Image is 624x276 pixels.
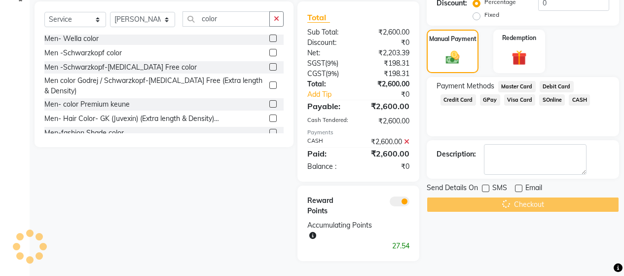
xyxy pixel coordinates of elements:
[327,59,336,67] span: 9%
[307,69,326,78] span: CGST
[44,128,124,138] div: Men-fashion Shade color
[498,81,536,92] span: Master Card
[358,100,417,112] div: ₹2,600.00
[307,12,330,23] span: Total
[437,149,476,159] div: Description:
[44,99,130,110] div: Men- color Premium keune
[300,58,359,69] div: ( )
[358,69,417,79] div: ₹198.31
[300,89,368,100] a: Add Tip
[440,94,476,106] span: Credit Card
[300,161,359,172] div: Balance :
[441,49,464,65] img: _cash.svg
[427,183,478,195] span: Send Details On
[507,48,531,67] img: _gift.svg
[300,241,417,251] div: 27.54
[502,34,536,42] label: Redemption
[300,69,359,79] div: ( )
[358,161,417,172] div: ₹0
[183,11,270,27] input: Search or Scan
[358,38,417,48] div: ₹0
[300,220,388,241] div: Accumulating Points
[569,94,590,106] span: CASH
[429,35,477,43] label: Manual Payment
[300,48,359,58] div: Net:
[44,34,99,44] div: Men- Wella color
[539,94,565,106] span: SOnline
[307,59,325,68] span: SGST
[358,79,417,89] div: ₹2,600.00
[358,58,417,69] div: ₹198.31
[44,76,265,96] div: Men color Godrej / Schwarzkopf-[MEDICAL_DATA] Free (Extra length & Density)
[300,196,359,216] div: Reward Points
[358,48,417,58] div: ₹2,203.39
[300,79,359,89] div: Total:
[358,148,417,159] div: ₹2,600.00
[540,81,574,92] span: Debit Card
[437,81,494,91] span: Payment Methods
[358,116,417,126] div: ₹2,600.00
[328,70,337,78] span: 9%
[368,89,417,100] div: ₹0
[300,27,359,38] div: Sub Total:
[44,48,122,58] div: Men -Schwarzkopf color
[358,137,417,147] div: ₹2,600.00
[44,114,219,124] div: Men- Hair Color- GK (Juvexin) (Extra length & Density)…
[480,94,500,106] span: GPay
[300,116,359,126] div: Cash Tendered:
[300,137,359,147] div: CASH
[300,148,359,159] div: Paid:
[358,27,417,38] div: ₹2,600.00
[525,183,542,195] span: Email
[44,62,197,73] div: Men -Schwarzkopf-[MEDICAL_DATA] Free color
[300,38,359,48] div: Discount:
[300,100,359,112] div: Payable:
[492,183,507,195] span: SMS
[504,94,536,106] span: Visa Card
[484,10,499,19] label: Fixed
[307,128,409,137] div: Payments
